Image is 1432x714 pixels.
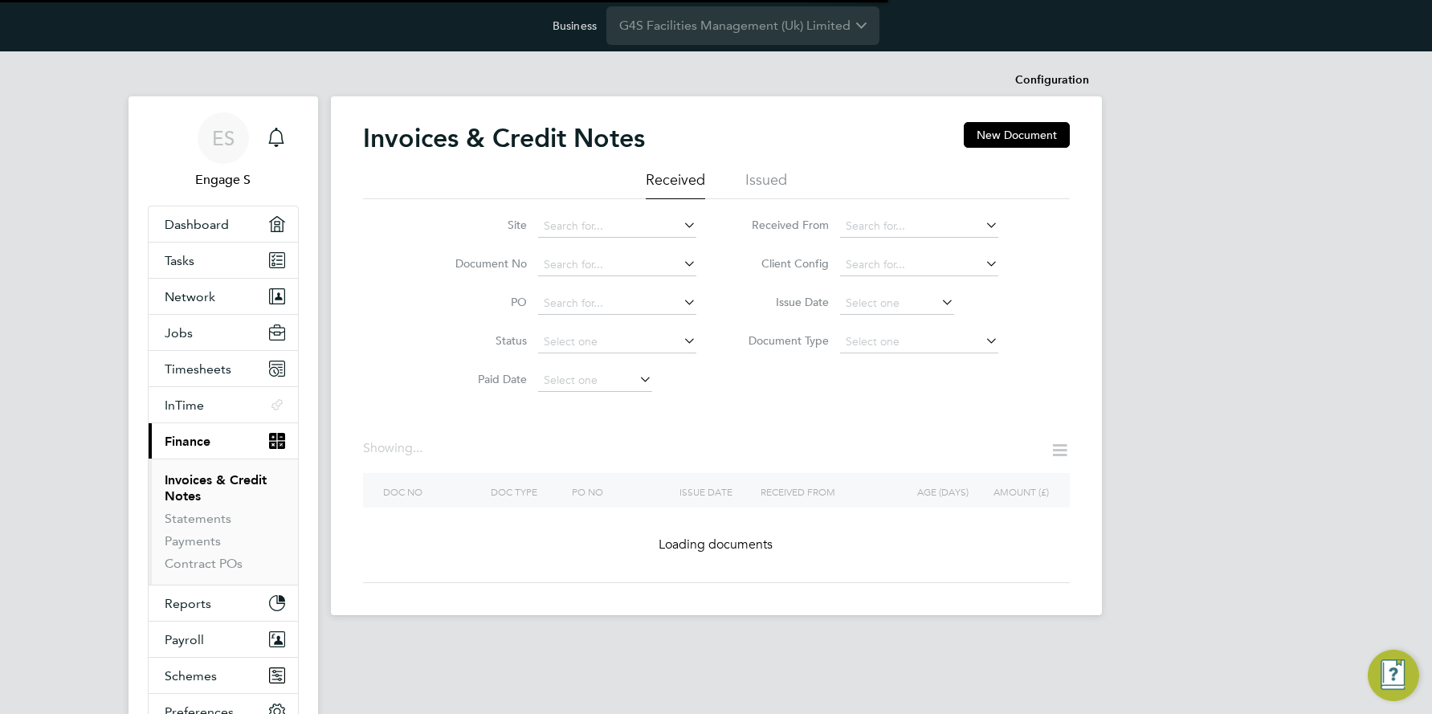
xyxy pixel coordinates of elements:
[165,398,204,413] span: InTime
[165,289,215,304] span: Network
[149,658,298,693] button: Schemes
[165,668,217,683] span: Schemes
[363,122,645,154] h2: Invoices & Credit Notes
[840,254,998,276] input: Search for...
[165,253,194,268] span: Tasks
[165,596,211,611] span: Reports
[736,218,829,232] label: Received From
[165,556,243,571] a: Contract POs
[1015,64,1089,96] li: Configuration
[840,331,998,353] input: Select one
[149,206,298,242] a: Dashboard
[149,243,298,278] a: Tasks
[148,112,299,190] a: ESEngage S
[149,279,298,314] button: Network
[363,440,426,457] div: Showing
[840,215,998,238] input: Search for...
[538,331,696,353] input: Select one
[165,511,231,526] a: Statements
[165,472,267,504] a: Invoices & Credit Notes
[413,440,422,456] span: ...
[964,122,1070,148] button: New Document
[149,387,298,422] button: InTime
[434,333,527,348] label: Status
[1368,650,1419,701] button: Engage Resource Center
[434,295,527,309] label: PO
[736,333,829,348] label: Document Type
[745,170,787,199] li: Issued
[434,256,527,271] label: Document No
[149,315,298,350] button: Jobs
[165,632,204,647] span: Payroll
[538,292,696,315] input: Search for...
[165,533,221,549] a: Payments
[149,622,298,657] button: Payroll
[149,351,298,386] button: Timesheets
[538,369,652,392] input: Select one
[434,372,527,386] label: Paid Date
[149,459,298,585] div: Finance
[149,585,298,621] button: Reports
[840,292,954,315] input: Select one
[553,18,597,33] label: Business
[165,217,229,232] span: Dashboard
[149,423,298,459] button: Finance
[736,295,829,309] label: Issue Date
[212,128,235,149] span: ES
[165,434,210,449] span: Finance
[434,218,527,232] label: Site
[646,170,705,199] li: Received
[736,256,829,271] label: Client Config
[165,325,193,341] span: Jobs
[165,361,231,377] span: Timesheets
[538,254,696,276] input: Search for...
[538,215,696,238] input: Search for...
[148,170,299,190] span: Engage S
